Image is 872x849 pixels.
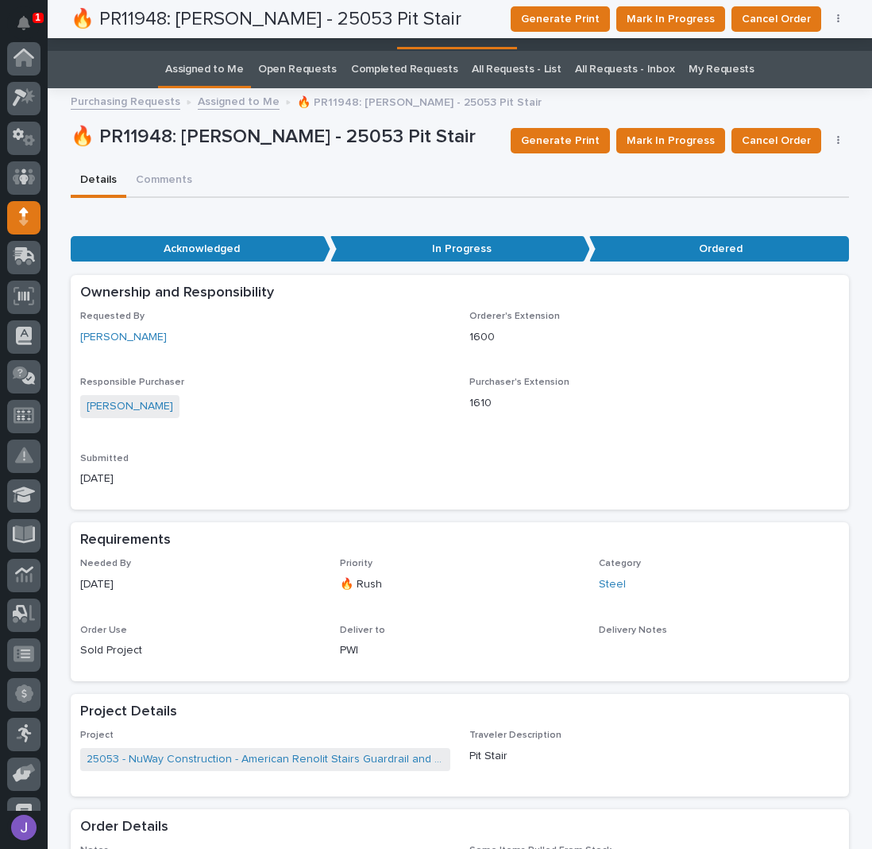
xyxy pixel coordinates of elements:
[80,285,274,302] h2: Ownership and Responsibility
[87,751,444,768] a: 25053 - NuWay Construction - American Renolit Stairs Guardrail and Roof Ladder
[80,576,321,593] p: [DATE]
[472,51,561,88] a: All Requests - List
[330,236,590,262] p: In Progress
[589,236,849,262] p: Ordered
[80,731,114,740] span: Project
[599,559,641,568] span: Category
[521,131,600,150] span: Generate Print
[469,378,569,387] span: Purchaser's Extension
[71,165,126,198] button: Details
[80,559,131,568] span: Needed By
[599,626,667,635] span: Delivery Notes
[340,626,385,635] span: Deliver to
[80,312,145,321] span: Requested By
[80,329,167,346] a: [PERSON_NAME]
[689,51,754,88] a: My Requests
[20,16,41,41] div: Notifications1
[469,748,839,765] p: Pit Stair
[469,312,560,321] span: Orderer's Extension
[7,811,41,844] button: users-avatar
[340,642,581,659] p: PWI
[258,51,337,88] a: Open Requests
[71,126,498,149] p: 🔥 PR11948: [PERSON_NAME] - 25053 Pit Stair
[80,378,184,387] span: Responsible Purchaser
[469,329,839,346] p: 1600
[297,92,542,110] p: 🔥 PR11948: [PERSON_NAME] - 25053 Pit Stair
[35,12,41,23] p: 1
[731,128,821,153] button: Cancel Order
[71,236,330,262] p: Acknowledged
[340,559,372,568] span: Priority
[469,731,561,740] span: Traveler Description
[87,398,173,415] a: [PERSON_NAME]
[126,165,202,198] button: Comments
[575,51,674,88] a: All Requests - Inbox
[80,626,127,635] span: Order Use
[599,576,626,593] a: Steel
[80,454,129,463] span: Submitted
[80,532,171,549] h2: Requirements
[627,131,715,150] span: Mark In Progress
[7,6,41,40] button: Notifications
[80,819,168,836] h2: Order Details
[165,51,244,88] a: Assigned to Me
[351,51,457,88] a: Completed Requests
[616,128,725,153] button: Mark In Progress
[80,642,321,659] p: Sold Project
[80,471,450,487] p: [DATE]
[511,128,610,153] button: Generate Print
[80,704,177,721] h2: Project Details
[742,131,811,150] span: Cancel Order
[469,395,839,412] p: 1610
[71,91,180,110] a: Purchasing Requests
[340,576,581,593] p: 🔥 Rush
[198,91,280,110] a: Assigned to Me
